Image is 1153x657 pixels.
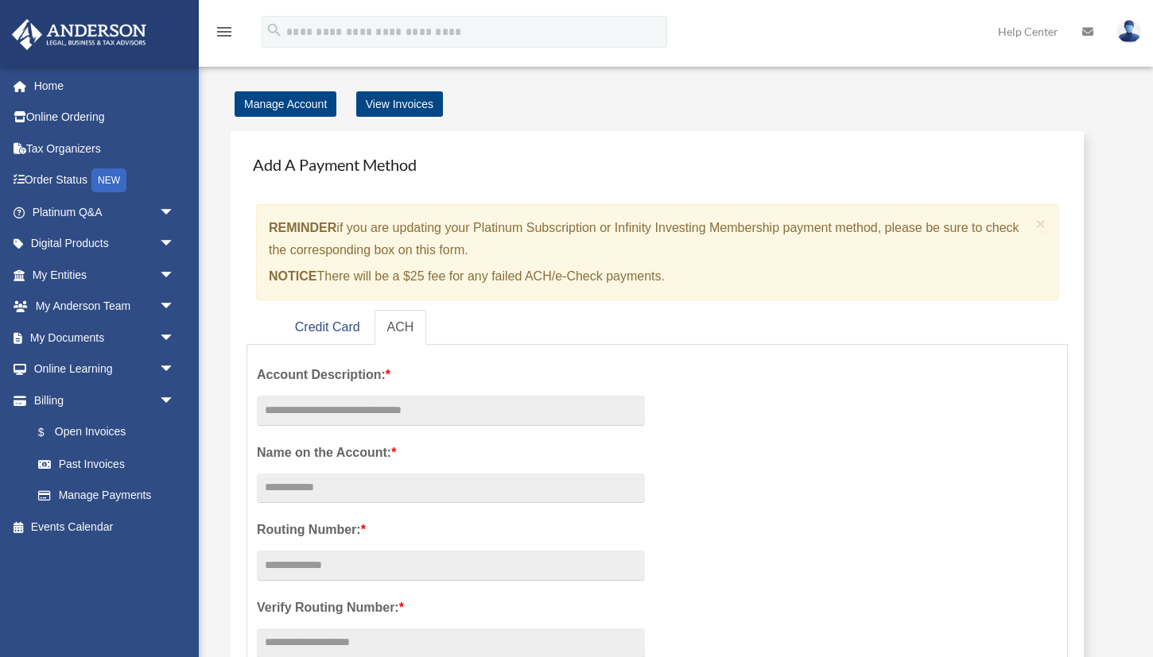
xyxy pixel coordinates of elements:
[91,168,126,192] div: NEW
[1117,20,1141,43] img: User Pic
[247,147,1068,182] h4: Add A Payment Method
[7,19,151,50] img: Anderson Advisors Platinum Portal
[257,597,645,619] label: Verify Routing Number:
[269,265,1030,288] p: There will be a $25 fee for any failed ACH/e-Check payments.
[22,480,191,512] a: Manage Payments
[159,291,191,323] span: arrow_drop_down
[11,164,199,197] a: Order StatusNEW
[11,354,199,385] a: Online Learningarrow_drop_down
[375,310,427,346] a: ACH
[257,519,645,541] label: Routing Number:
[269,221,336,234] strong: REMINDER
[22,448,199,480] a: Past Invoices
[11,102,199,133] a: Online Ordering
[1036,215,1046,232] button: Close
[159,322,191,354] span: arrow_drop_down
[257,442,645,464] label: Name on the Account:
[11,511,199,543] a: Events Calendar
[266,21,283,39] i: search
[11,259,199,291] a: My Entitiesarrow_drop_down
[1036,214,1046,233] span: ×
[159,354,191,386] span: arrow_drop_down
[11,385,199,416] a: Billingarrow_drop_down
[11,322,199,354] a: My Documentsarrow_drop_down
[282,310,373,346] a: Credit Card
[11,196,199,228] a: Platinum Q&Aarrow_drop_down
[11,291,199,323] a: My Anderson Teamarrow_drop_down
[269,269,316,283] strong: NOTICE
[11,228,199,260] a: Digital Productsarrow_drop_down
[11,70,199,102] a: Home
[215,28,234,41] a: menu
[159,259,191,292] span: arrow_drop_down
[159,228,191,261] span: arrow_drop_down
[159,385,191,417] span: arrow_drop_down
[22,416,199,449] a: $Open Invoices
[356,91,443,117] a: View Invoices
[159,196,191,229] span: arrow_drop_down
[47,423,55,443] span: $
[11,133,199,164] a: Tax Organizers
[235,91,336,117] a: Manage Account
[256,204,1058,300] div: if you are updating your Platinum Subscription or Infinity Investing Membership payment method, p...
[257,364,645,386] label: Account Description:
[215,22,234,41] i: menu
